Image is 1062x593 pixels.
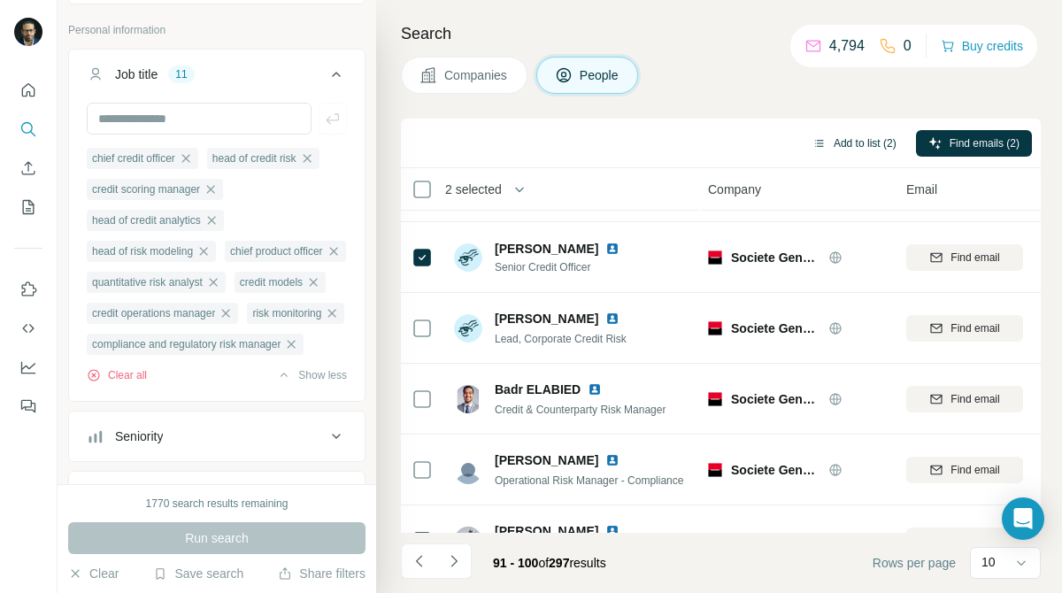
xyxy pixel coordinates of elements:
[146,496,289,512] div: 1770 search results remaining
[14,351,42,383] button: Dashboard
[605,453,619,467] img: LinkedIn logo
[153,565,243,582] button: Save search
[278,565,366,582] button: Share filters
[906,315,1023,342] button: Find email
[906,386,1023,412] button: Find email
[906,181,937,198] span: Email
[495,381,581,398] span: Badr ELABIED
[495,240,598,258] span: [PERSON_NAME]
[68,22,366,38] p: Personal information
[69,53,365,103] button: Job title11
[87,367,147,383] button: Clear all
[731,461,820,479] span: Societe Generale
[444,66,509,84] span: Companies
[708,463,722,477] img: Logo of Societe Generale
[731,532,820,550] span: Societe Generale
[14,273,42,305] button: Use Surfe on LinkedIn
[906,457,1023,483] button: Find email
[445,181,502,198] span: 2 selected
[495,474,683,487] span: Operational Risk Manager - Compliance
[1002,497,1044,540] div: Open Intercom Messenger
[538,556,549,570] span: of
[873,554,956,572] span: Rows per page
[731,320,820,337] span: Societe Generale
[92,274,203,290] span: quantitative risk analyst
[115,65,158,83] div: Job title
[454,385,482,413] img: Avatar
[605,524,619,538] img: LinkedIn logo
[92,181,200,197] span: credit scoring manager
[240,274,303,290] span: credit models
[14,74,42,106] button: Quick start
[708,250,722,265] img: Logo of Societe Generale
[981,553,996,571] p: 10
[14,312,42,344] button: Use Surfe API
[69,475,365,518] button: Department
[495,451,598,469] span: [PERSON_NAME]
[904,35,912,57] p: 0
[708,181,761,198] span: Company
[493,556,606,570] span: results
[588,382,602,397] img: LinkedIn logo
[230,243,323,259] span: chief product officer
[829,35,865,57] p: 4,794
[168,66,194,82] div: 11
[493,556,538,570] span: 91 - 100
[92,336,281,352] span: compliance and regulatory risk manager
[92,212,201,228] span: head of credit analytics
[906,528,1023,554] button: Find email
[708,392,722,406] img: Logo of Societe Generale
[495,404,666,416] span: Credit & Counterparty Risk Manager
[916,130,1032,157] button: Find emails (2)
[277,367,347,383] button: Show less
[454,314,482,343] img: Avatar
[950,250,999,266] span: Find email
[605,242,619,256] img: LinkedIn logo
[115,427,163,445] div: Seniority
[495,522,598,540] span: [PERSON_NAME]
[906,244,1023,271] button: Find email
[212,150,296,166] span: head of credit risk
[14,390,42,422] button: Feedback
[950,533,999,549] span: Find email
[549,556,569,570] span: 297
[950,391,999,407] span: Find email
[68,565,119,582] button: Clear
[580,66,620,84] span: People
[950,320,999,336] span: Find email
[401,21,1041,46] h4: Search
[731,390,820,408] span: Societe Generale
[14,18,42,46] img: Avatar
[454,527,482,555] img: Avatar
[495,310,598,327] span: [PERSON_NAME]
[436,543,472,579] button: Navigate to next page
[14,191,42,223] button: My lists
[69,415,365,458] button: Seniority
[14,113,42,145] button: Search
[454,243,482,272] img: Avatar
[950,462,999,478] span: Find email
[92,243,193,259] span: head of risk modeling
[92,305,215,321] span: credit operations manager
[14,152,42,184] button: Enrich CSV
[605,312,619,326] img: LinkedIn logo
[800,130,909,157] button: Add to list (2)
[92,150,175,166] span: chief credit officer
[708,321,722,335] img: Logo of Societe Generale
[731,249,820,266] span: Societe Generale
[495,333,627,345] span: Lead, Corporate Credit Risk
[950,135,1020,151] span: Find emails (2)
[252,305,321,321] span: risk monitoring
[495,259,641,275] span: Senior Credit Officer
[454,456,482,484] img: Avatar
[401,543,436,579] button: Navigate to previous page
[941,34,1023,58] button: Buy credits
